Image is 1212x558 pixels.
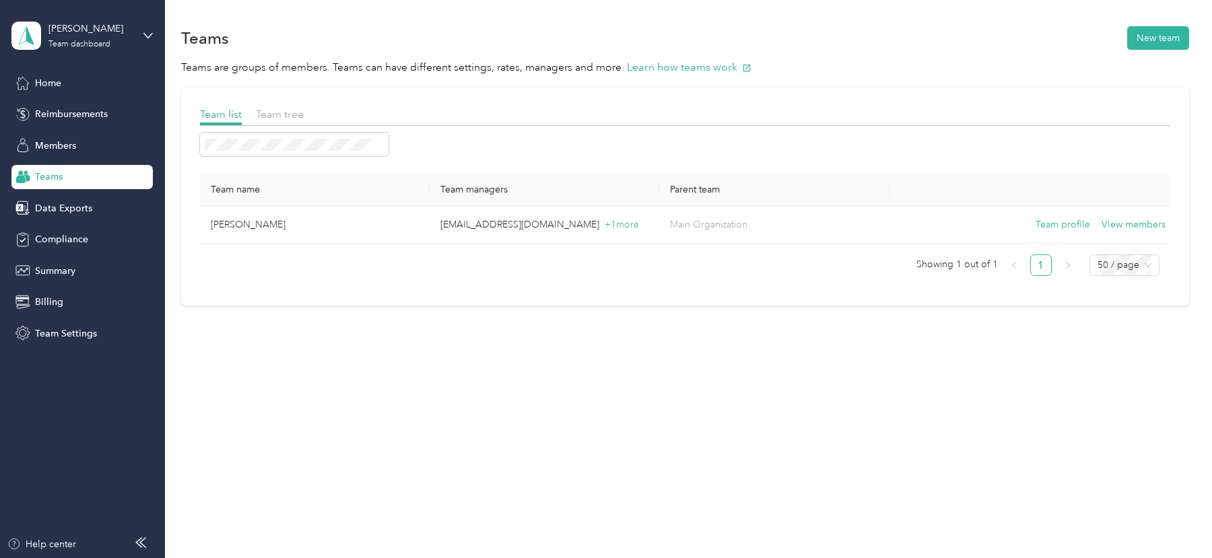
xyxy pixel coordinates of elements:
span: right [1064,261,1072,269]
span: 50 / page [1098,255,1151,275]
div: Page Size [1089,254,1159,276]
span: + 1 more [605,219,639,230]
p: Main Organization [670,217,878,232]
th: Team name [200,173,430,207]
button: New team [1127,26,1189,50]
button: Team profile [1036,217,1090,232]
span: Teams [35,170,63,184]
button: left [1003,254,1025,276]
button: right [1057,254,1079,276]
button: Help center [7,537,76,551]
li: Next Page [1057,254,1079,276]
span: Reimbursements [35,107,108,121]
td: Main Organization [659,207,889,244]
li: 1 [1030,254,1052,276]
button: Learn how teams work [627,59,751,76]
span: Summary [35,264,75,278]
span: Team tree [256,108,304,120]
span: Billing [35,295,63,309]
button: View members [1102,217,1166,232]
span: Showing 1 out of 1 [916,254,998,275]
span: Members [35,139,76,153]
td: Wayne Densch [200,207,430,244]
th: Team managers [430,173,659,207]
p: [EMAIL_ADDRESS][DOMAIN_NAME] [440,217,648,232]
th: Parent team [659,173,889,207]
h1: Teams [181,31,229,45]
div: Team dashboard [48,40,110,48]
span: Home [35,76,61,90]
span: Compliance [35,232,88,246]
p: Teams are groups of members. Teams can have different settings, rates, managers and more. [181,59,1188,76]
span: Team Settings [35,326,97,341]
li: Previous Page [1003,254,1025,276]
span: Team list [200,108,242,120]
a: 1 [1031,255,1051,275]
iframe: Everlance-gr Chat Button Frame [1137,483,1212,558]
div: [PERSON_NAME] [48,22,133,36]
span: Data Exports [35,201,92,215]
span: left [1010,261,1018,269]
